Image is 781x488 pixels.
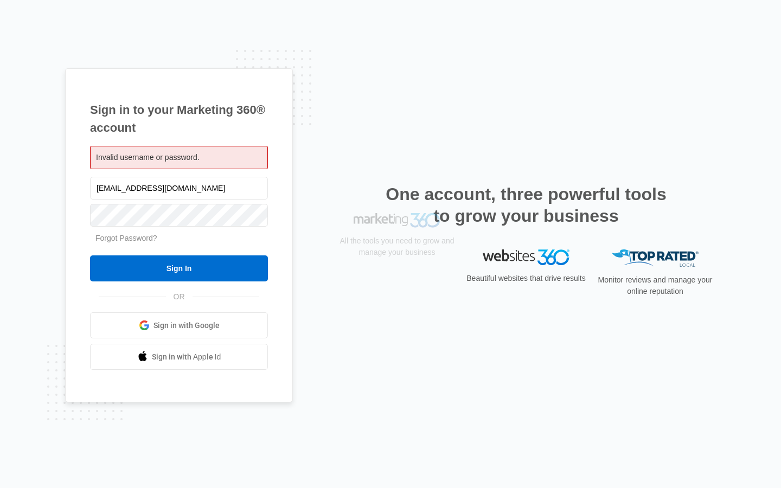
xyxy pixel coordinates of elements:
[96,153,200,162] span: Invalid username or password.
[90,312,268,338] a: Sign in with Google
[152,351,221,363] span: Sign in with Apple Id
[336,272,458,294] p: All the tools you need to grow and manage your business
[153,320,220,331] span: Sign in with Google
[90,177,268,200] input: Email
[90,255,268,281] input: Sign In
[483,249,569,265] img: Websites 360
[465,273,587,284] p: Beautiful websites that drive results
[90,344,268,370] a: Sign in with Apple Id
[612,249,699,267] img: Top Rated Local
[354,249,440,265] img: Marketing 360
[90,101,268,137] h1: Sign in to your Marketing 360® account
[166,291,193,303] span: OR
[382,183,670,227] h2: One account, three powerful tools to grow your business
[594,274,716,297] p: Monitor reviews and manage your online reputation
[95,234,157,242] a: Forgot Password?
